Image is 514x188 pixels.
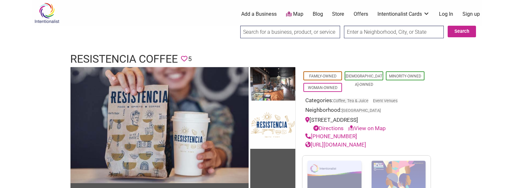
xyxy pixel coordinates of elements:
[241,11,277,18] a: Add a Business
[462,11,480,18] a: Sign up
[313,11,323,18] a: Blog
[305,96,428,106] div: Categories:
[348,125,386,131] a: View on Map
[70,51,178,67] h1: Resistencia Coffee
[32,3,62,23] img: Intentionalist
[389,74,421,78] a: Minority-Owned
[240,26,340,38] input: Search for a business, product, or service
[188,54,192,64] span: 5
[344,26,444,38] input: Enter a Neighborhood, City, or State
[346,74,382,87] a: [DEMOGRAPHIC_DATA]-Owned
[309,74,337,78] a: Family-Owned
[308,85,338,90] a: Woman-Owned
[373,98,398,103] a: Event Venues
[377,11,430,18] a: Intentionalist Cards
[332,11,344,18] a: Store
[333,98,368,103] a: Coffee, Tea & Juice
[448,26,476,37] button: Search
[342,109,381,113] span: [GEOGRAPHIC_DATA]
[305,141,366,148] a: [URL][DOMAIN_NAME]
[305,116,428,132] div: [STREET_ADDRESS]
[305,106,428,116] div: Neighborhood:
[305,133,357,139] a: [PHONE_NUMBER]
[354,11,368,18] a: Offers
[313,125,344,131] a: Directions
[439,11,453,18] a: Log In
[286,11,303,18] a: Map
